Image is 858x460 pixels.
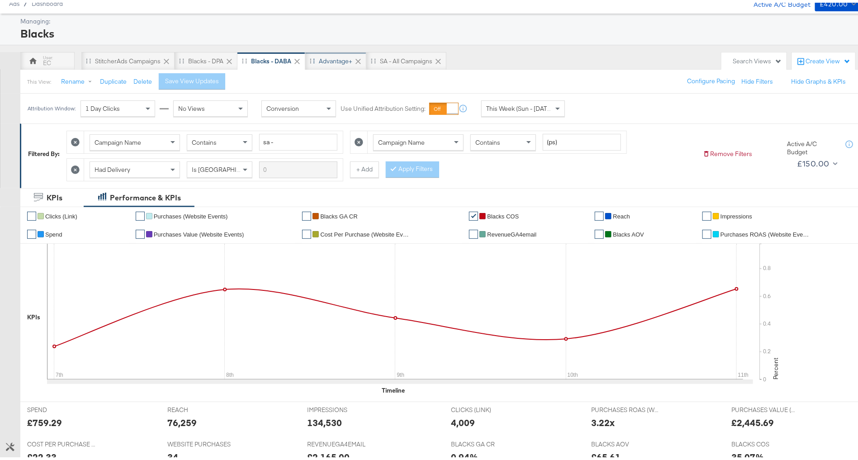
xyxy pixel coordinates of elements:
span: Contains [475,136,500,144]
span: CLICKS (LINK) [451,403,519,412]
div: This View: [27,76,51,83]
div: Drag to reorder tab [242,56,247,61]
button: £150.00 [793,154,840,168]
div: 76,259 [167,413,197,427]
a: ✔ [27,209,36,218]
div: £150.00 [797,154,830,168]
input: Enter a search term [259,131,337,148]
div: 4,009 [451,413,475,427]
span: This Week (Sun - [DATE]) [486,102,554,110]
span: Blacks GA CR [320,210,357,217]
div: SA - All campaigns [380,54,432,63]
a: ✔ [27,227,36,236]
span: Is [GEOGRAPHIC_DATA] [192,163,261,171]
button: Remove Filters [703,147,752,156]
span: BLACKS AOV [591,437,659,446]
div: £2,445.69 [731,413,774,427]
div: Create View [806,54,851,63]
button: Duplicate [100,75,127,83]
button: + Add [350,159,379,175]
span: PURCHASES ROAS (WEBSITE EVENTS) [591,403,659,412]
span: No Views [178,102,205,110]
a: ✔ [136,209,145,218]
button: Configure Pacing [681,71,741,87]
div: Active A/C Budget [787,137,837,154]
span: SPEND [27,403,95,412]
span: Campaign Name [378,136,425,144]
span: IMPRESSIONS [308,403,375,412]
a: ✔ [469,209,478,218]
span: REACH [167,403,235,412]
div: 134,530 [308,413,342,427]
div: Advantage+ [319,54,352,63]
div: StitcherAds Campaigns [95,54,161,63]
span: Campaign Name [95,136,141,144]
span: Conversion [266,102,299,110]
span: BLACKS COS [731,437,799,446]
a: ✔ [302,227,311,236]
span: PURCHASES VALUE (WEBSITE EVENTS) [731,403,799,412]
span: Impressions [721,210,752,217]
span: REVENUEGA4EMAIL [308,437,375,446]
span: WEBSITE PURCHASES [167,437,235,446]
input: Enter a search term [259,159,337,175]
span: Blacks COS [487,210,519,217]
span: Purchases (Website Events) [154,210,228,217]
button: Hide Filters [741,75,773,83]
div: 3.22x [591,413,615,427]
div: KPIs [47,190,62,200]
div: Performance & KPIs [110,190,181,200]
div: Drag to reorder tab [179,56,184,61]
div: £759.29 [27,413,62,427]
div: Attribution Window: [27,103,76,109]
button: Rename [55,71,102,87]
button: Hide Graphs & KPIs [791,75,846,83]
div: KPIs [27,310,40,319]
a: ✔ [302,209,311,218]
div: Managing: [20,14,857,23]
span: BLACKS GA CR [451,437,519,446]
div: Filtered By: [28,147,60,156]
a: ✔ [469,227,478,236]
div: Drag to reorder tab [310,56,315,61]
label: Use Unified Attribution Setting: [341,102,426,110]
div: Drag to reorder tab [86,56,91,61]
span: 1 Day Clicks [85,102,120,110]
span: Contains [192,136,217,144]
span: Clicks (Link) [45,210,77,217]
div: EC [43,56,52,65]
div: Blacks - DABA [251,54,291,63]
div: Timeline [382,384,405,392]
a: ✔ [595,209,604,218]
span: Blacks AOV [613,228,644,235]
a: ✔ [702,227,711,236]
span: Had Delivery [95,163,130,171]
span: Purchases ROAS (Website Events) [721,228,811,235]
span: Cost Per Purchase (Website Events) [320,228,411,235]
span: RevenueGA4email [487,228,536,235]
button: Delete [133,75,152,83]
a: ✔ [702,209,711,218]
div: Drag to reorder tab [371,56,376,61]
span: Purchases Value (Website Events) [154,228,244,235]
div: Blacks [20,23,857,38]
div: Search Views [733,54,782,63]
a: ✔ [595,227,604,236]
span: COST PER PURCHASE (WEBSITE EVENTS) [27,437,95,446]
input: Enter a search term [543,131,621,148]
text: Percent [772,355,780,377]
div: Blacks - DPA [188,54,223,63]
span: Reach [613,210,630,217]
span: Spend [45,228,62,235]
a: ✔ [136,227,145,236]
